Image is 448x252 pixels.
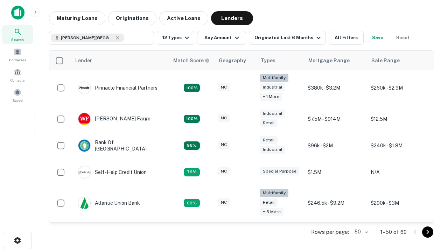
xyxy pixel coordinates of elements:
a: Contacts [2,65,33,84]
div: NC [218,167,230,175]
div: Types [261,56,275,65]
th: Lender [71,51,169,70]
div: Sale Range [371,56,400,65]
div: + 1 more [260,93,282,101]
div: Industrial [260,83,285,91]
div: Atlantic Union Bank [78,197,140,209]
div: + 3 more [260,208,283,216]
th: Types [257,51,304,70]
img: picture [78,140,90,152]
div: Retail [260,136,278,144]
p: Rows per page: [311,228,349,236]
div: NC [218,198,230,206]
button: Go to next page [422,226,433,238]
td: $260k - $2.9M [367,70,430,106]
td: N/A [367,159,430,185]
img: picture [78,166,90,178]
button: Lenders [211,11,253,25]
div: Pinnacle Financial Partners [78,82,157,94]
div: Capitalize uses an advanced AI algorithm to match your search with the best lender. The match sco... [173,57,210,64]
span: Borrowers [9,57,26,63]
td: $12.5M [367,106,430,132]
span: Contacts [10,77,24,83]
div: Matching Properties: 26, hasApolloMatch: undefined [184,84,200,92]
td: $240k - $1.8M [367,132,430,159]
div: Matching Properties: 14, hasApolloMatch: undefined [184,141,200,150]
div: Geography [219,56,246,65]
td: $96k - $2M [304,132,367,159]
div: NC [218,141,230,149]
span: Search [11,37,24,42]
div: Retail [260,119,278,127]
div: Self-help Credit Union [78,166,147,178]
button: 12 Types [157,31,194,45]
td: $7.5M - $914M [304,106,367,132]
div: Matching Properties: 11, hasApolloMatch: undefined [184,168,200,176]
img: picture [78,113,90,125]
div: Special Purpose [260,167,299,175]
div: 50 [352,227,369,237]
div: Multifamily [260,189,288,197]
a: Search [2,25,33,44]
td: $246.5k - $9.2M [304,185,367,221]
button: Active Loans [159,11,208,25]
p: 1–50 of 60 [380,228,407,236]
button: Any Amount [197,31,246,45]
img: picture [78,82,90,94]
span: Saved [13,98,23,103]
button: Reset [392,31,414,45]
div: Bank Of [GEOGRAPHIC_DATA] [78,139,162,152]
span: [PERSON_NAME][GEOGRAPHIC_DATA], [GEOGRAPHIC_DATA] [61,35,113,41]
div: Matching Properties: 10, hasApolloMatch: undefined [184,199,200,207]
button: All Filters [329,31,364,45]
h6: Match Score [173,57,208,64]
div: Mortgage Range [308,56,350,65]
button: Maturing Loans [49,11,105,25]
img: picture [78,197,90,209]
th: Mortgage Range [304,51,367,70]
td: $1.5M [304,159,367,185]
th: Geography [215,51,257,70]
div: Multifamily [260,74,288,82]
button: Originations [108,11,156,25]
td: $380k - $3.2M [304,70,367,106]
div: Retail [260,198,278,206]
div: Originated Last 6 Months [254,34,323,42]
div: [PERSON_NAME] Fargo [78,113,150,125]
div: NC [218,83,230,91]
div: NC [218,114,230,122]
div: Industrial [260,146,285,154]
a: Borrowers [2,45,33,64]
div: Lender [75,56,92,65]
th: Capitalize uses an advanced AI algorithm to match your search with the best lender. The match sco... [169,51,215,70]
div: Industrial [260,110,285,118]
a: Saved [2,86,33,105]
button: Originated Last 6 Months [249,31,326,45]
button: Save your search to get updates of matches that match your search criteria. [366,31,389,45]
iframe: Chat Widget [413,174,448,207]
td: $290k - $3M [367,185,430,221]
img: capitalize-icon.png [11,6,24,20]
th: Sale Range [367,51,430,70]
div: Matching Properties: 15, hasApolloMatch: undefined [184,115,200,123]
